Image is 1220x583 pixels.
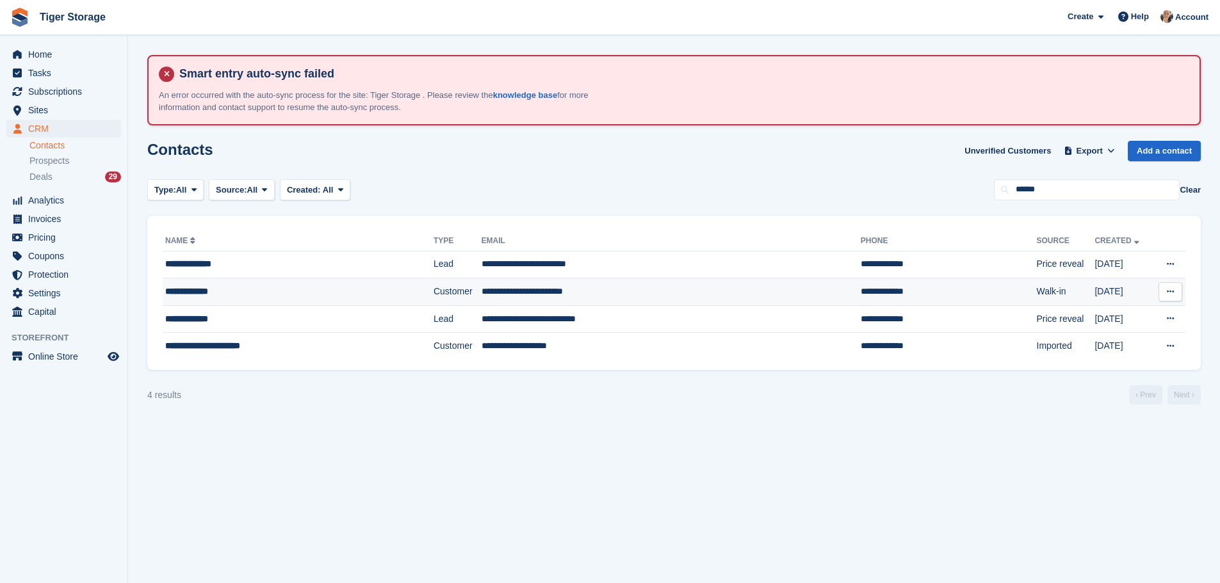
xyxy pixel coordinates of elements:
[1037,231,1095,252] th: Source
[482,231,861,252] th: Email
[6,247,121,265] a: menu
[28,101,105,119] span: Sites
[28,303,105,321] span: Capital
[10,8,29,27] img: stora-icon-8386f47178a22dfd0bd8f6a31ec36ba5ce8667c1dd55bd0f319d3a0aa187defe.svg
[6,45,121,63] a: menu
[1037,305,1095,333] td: Price reveal
[159,89,607,114] p: An error occurred with the auto-sync process for the site: Tiger Storage . Please review the for ...
[1129,385,1162,404] a: Previous
[1094,278,1152,306] td: [DATE]
[28,284,105,302] span: Settings
[434,305,482,333] td: Lead
[1160,10,1173,23] img: Becky Martin
[493,90,557,100] a: knowledge base
[154,184,176,196] span: Type:
[861,231,1037,252] th: Phone
[165,236,198,245] a: Name
[35,6,111,28] a: Tiger Storage
[28,64,105,82] span: Tasks
[6,64,121,82] a: menu
[28,266,105,284] span: Protection
[1094,333,1152,360] td: [DATE]
[323,185,334,195] span: All
[1128,141,1201,162] a: Add a contact
[434,278,482,306] td: Customer
[28,83,105,100] span: Subscriptions
[287,185,321,195] span: Created:
[12,331,127,344] span: Storefront
[1167,385,1201,404] a: Next
[1175,11,1208,24] span: Account
[28,210,105,228] span: Invoices
[959,141,1056,162] a: Unverified Customers
[216,184,247,196] span: Source:
[1068,10,1093,23] span: Create
[29,140,121,152] a: Contacts
[6,120,121,138] a: menu
[28,191,105,209] span: Analytics
[6,210,121,228] a: menu
[1037,251,1095,278] td: Price reveal
[28,45,105,63] span: Home
[28,347,105,365] span: Online Store
[6,284,121,302] a: menu
[434,251,482,278] td: Lead
[1094,305,1152,333] td: [DATE]
[1077,145,1103,157] span: Export
[1061,141,1118,162] button: Export
[106,349,121,364] a: Preview store
[1180,184,1201,196] button: Clear
[28,247,105,265] span: Coupons
[29,171,53,183] span: Deals
[247,184,258,196] span: All
[28,228,105,246] span: Pricing
[6,266,121,284] a: menu
[1037,333,1095,360] td: Imported
[209,179,275,200] button: Source: All
[1094,236,1141,245] a: Created
[434,333,482,360] td: Customer
[176,184,187,196] span: All
[6,101,121,119] a: menu
[280,179,350,200] button: Created: All
[28,120,105,138] span: CRM
[147,179,204,200] button: Type: All
[6,83,121,100] a: menu
[1094,251,1152,278] td: [DATE]
[147,388,181,402] div: 4 results
[434,231,482,252] th: Type
[174,67,1189,81] h4: Smart entry auto-sync failed
[29,155,69,167] span: Prospects
[6,347,121,365] a: menu
[6,303,121,321] a: menu
[1131,10,1149,23] span: Help
[6,191,121,209] a: menu
[105,172,121,182] div: 29
[1037,278,1095,306] td: Walk-in
[29,170,121,184] a: Deals 29
[6,228,121,246] a: menu
[147,141,213,158] h1: Contacts
[29,154,121,168] a: Prospects
[1126,385,1203,404] nav: Page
